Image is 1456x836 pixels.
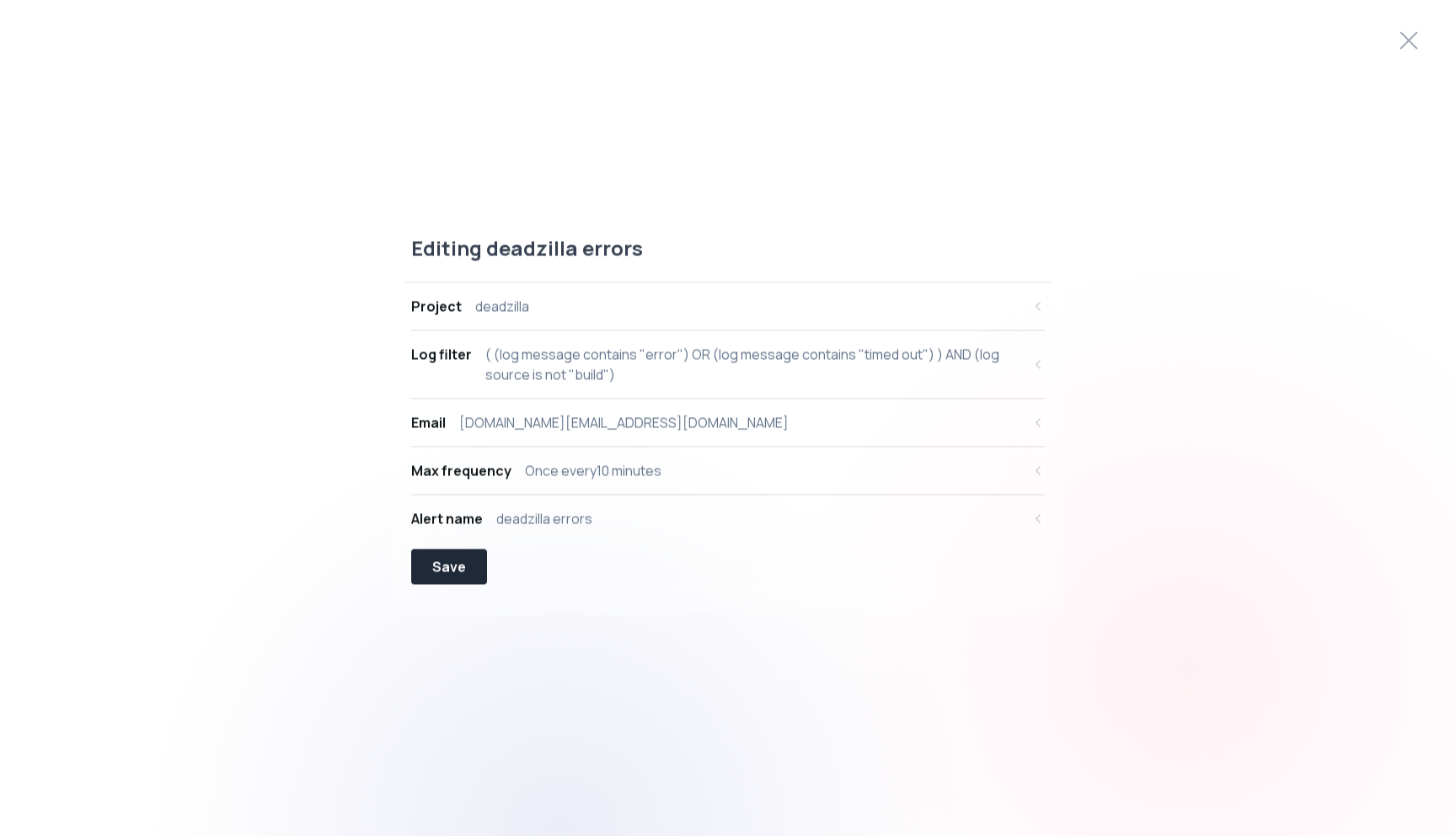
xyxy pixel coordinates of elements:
[411,447,1045,495] button: Max frequencyOnce every10 minutes
[411,509,483,529] div: Alert name
[411,461,511,481] div: Max frequency
[404,235,1052,283] div: Editing deadzilla errors
[411,331,1045,399] button: Log filter( (log message contains "error") OR (log message contains "timed out") ) AND (log sourc...
[525,461,661,481] div: Once every 10 minutes
[475,297,529,317] div: deadzilla
[459,413,789,433] div: [DOMAIN_NAME][EMAIL_ADDRESS][DOMAIN_NAME]
[411,297,462,317] div: Project
[485,345,1021,385] div: ( (log message contains "error") OR (log message contains "timed out") ) AND (log source is not "...
[411,496,1045,543] button: Alert namedeadzilla errors
[411,549,487,585] button: Save
[411,399,1045,447] button: Email[DOMAIN_NAME][EMAIL_ADDRESS][DOMAIN_NAME]
[411,413,446,433] div: Email
[496,509,592,529] div: deadzilla errors
[432,557,466,577] div: Save
[411,283,1045,330] button: Projectdeadzilla
[411,345,472,365] div: Log filter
